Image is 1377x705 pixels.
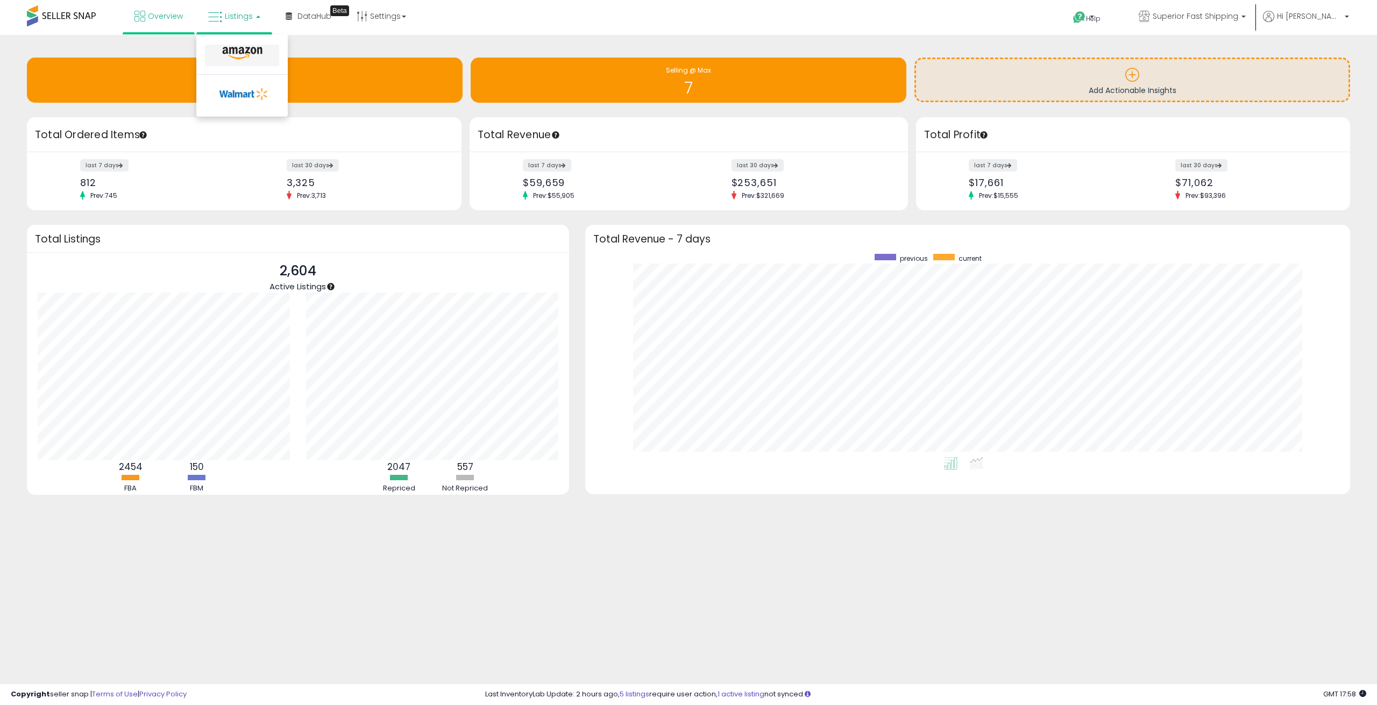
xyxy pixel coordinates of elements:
[924,127,1343,143] h3: Total Profit
[478,127,900,143] h3: Total Revenue
[593,235,1343,243] h3: Total Revenue - 7 days
[80,159,129,172] label: last 7 days
[326,282,336,291] div: Tooltip anchor
[457,460,473,473] b: 557
[974,191,1024,200] span: Prev: $15,555
[1064,3,1122,35] a: Help
[979,130,989,140] div: Tooltip anchor
[900,254,928,263] span: previous
[959,254,982,263] span: current
[732,177,889,188] div: $253,651
[367,483,431,494] div: Repriced
[732,159,784,172] label: last 30 days
[476,79,901,97] h1: 7
[330,5,349,16] div: Tooltip anchor
[32,79,457,97] h1: 199
[119,460,143,473] b: 2454
[969,159,1017,172] label: last 7 days
[387,460,410,473] b: 2047
[433,483,498,494] div: Not Repriced
[736,191,790,200] span: Prev: $321,669
[287,159,339,172] label: last 30 days
[148,11,183,22] span: Overview
[287,177,443,188] div: 3,325
[1180,191,1231,200] span: Prev: $93,396
[1175,177,1331,188] div: $71,062
[1073,11,1086,24] i: Get Help
[269,281,326,292] span: Active Listings
[35,127,453,143] h3: Total Ordered Items
[165,483,229,494] div: FBM
[138,130,148,140] div: Tooltip anchor
[1086,14,1101,23] span: Help
[80,177,236,188] div: 812
[528,191,580,200] span: Prev: $55,905
[1175,159,1227,172] label: last 30 days
[523,159,571,172] label: last 7 days
[666,66,711,75] span: Selling @ Max
[916,59,1348,101] a: Add Actionable Insights
[35,235,561,243] h3: Total Listings
[1263,11,1349,35] a: Hi [PERSON_NAME]
[1277,11,1341,22] span: Hi [PERSON_NAME]
[98,483,163,494] div: FBA
[551,130,560,140] div: Tooltip anchor
[85,191,123,200] span: Prev: 745
[969,177,1125,188] div: $17,661
[292,191,331,200] span: Prev: 3,713
[225,11,253,22] span: Listings
[27,58,463,103] a: Inventory Age 199
[1153,11,1238,22] span: Superior Fast Shipping
[297,11,331,22] span: DataHub
[269,261,326,281] p: 2,604
[471,58,906,103] a: Selling @ Max 7
[1089,85,1176,96] span: Add Actionable Insights
[523,177,680,188] div: $59,659
[190,460,204,473] b: 150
